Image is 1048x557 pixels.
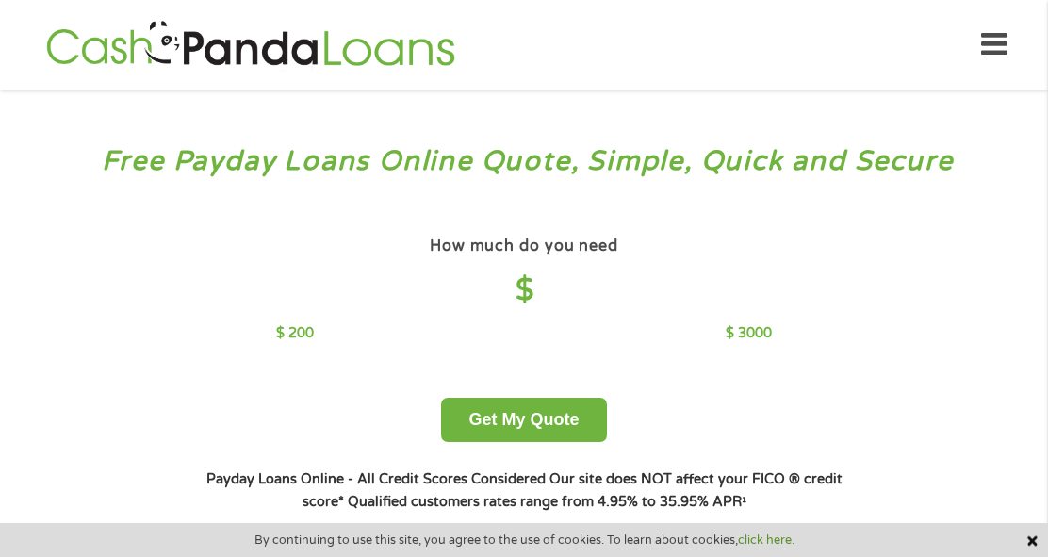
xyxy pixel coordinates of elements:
h4: $ [276,271,771,310]
p: $ 3000 [726,323,772,344]
h4: How much do you need [430,237,618,256]
strong: Qualified customers rates range from 4.95% to 35.95% APR¹ [348,494,746,510]
span: By continuing to use this site, you agree to the use of cookies. To learn about cookies, [254,533,794,547]
h3: Free Payday Loans Online Quote, Simple, Quick and Secure [55,144,994,179]
strong: Our site does NOT affect your FICO ® credit score* [303,471,843,510]
button: Get My Quote [441,398,606,442]
strong: Payday Loans Online - All Credit Scores Considered [206,471,546,487]
img: GetLoanNow Logo [41,18,461,72]
a: click here. [738,532,794,548]
p: $ 200 [276,323,314,344]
